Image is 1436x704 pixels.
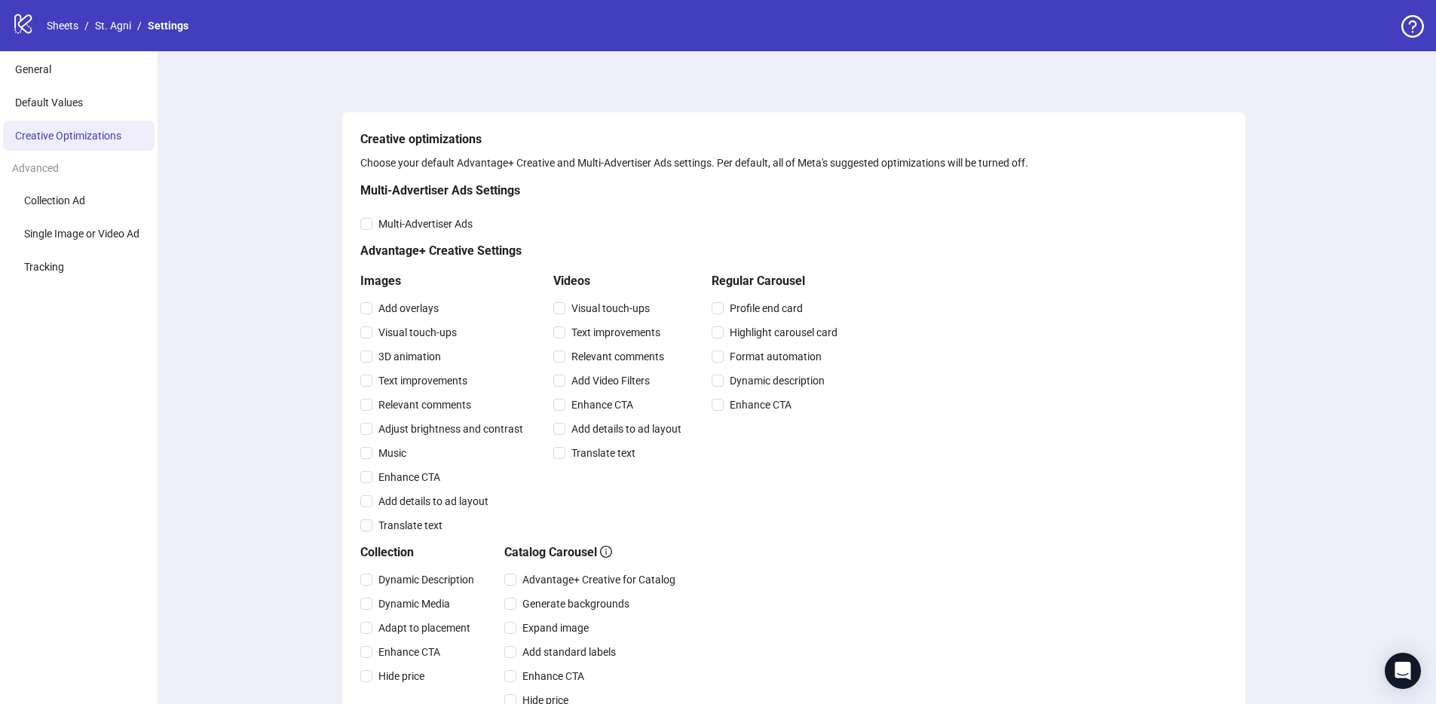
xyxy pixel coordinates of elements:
span: Format automation [724,348,828,365]
span: Multi-Advertiser Ads [372,216,479,232]
span: Enhance CTA [565,396,639,413]
span: info-circle [600,546,612,558]
h5: Catalog Carousel [504,543,681,562]
span: question-circle [1401,15,1424,38]
span: 3D animation [372,348,447,365]
span: Enhance CTA [372,644,446,660]
a: St. Agni [92,17,134,34]
h5: Advantage+ Creative Settings [360,242,844,260]
h5: Collection [360,543,480,562]
h5: Creative optimizations [360,130,1227,148]
span: Translate text [372,517,449,534]
span: Text improvements [565,324,666,341]
span: Add details to ad layout [372,493,494,510]
div: Open Intercom Messenger [1385,653,1421,689]
span: Default Values [15,96,83,109]
span: Creative Optimizations [15,130,121,142]
span: Enhance CTA [372,469,446,485]
span: Tracking [24,261,64,273]
a: Sheets [44,17,81,34]
span: Adapt to placement [372,620,476,636]
span: Highlight carousel card [724,324,844,341]
span: Relevant comments [565,348,670,365]
span: Dynamic Description [372,571,480,588]
span: Add Video Filters [565,372,656,389]
span: Advantage+ Creative for Catalog [516,571,681,588]
span: Relevant comments [372,396,477,413]
h5: Regular Carousel [712,272,844,290]
span: Dynamic Media [372,595,456,612]
h5: Multi-Advertiser Ads Settings [360,182,844,200]
span: Translate text [565,445,641,461]
span: Add details to ad layout [565,421,687,437]
span: Add standard labels [516,644,622,660]
span: Visual touch-ups [372,324,463,341]
div: Choose your default Advantage+ Creative and Multi-Advertiser Ads settings. Per default, all of Me... [360,155,1227,171]
span: Music [372,445,412,461]
span: Enhance CTA [724,396,798,413]
span: General [15,63,51,75]
li: / [84,17,89,34]
span: Visual touch-ups [565,300,656,317]
h5: Videos [553,272,687,290]
span: Add overlays [372,300,445,317]
span: Expand image [516,620,595,636]
span: Hide price [372,668,430,684]
a: Settings [145,17,191,34]
span: Generate backgrounds [516,595,635,612]
span: Profile end card [724,300,809,317]
span: Collection Ad [24,194,85,207]
span: Enhance CTA [516,668,590,684]
span: Text improvements [372,372,473,389]
h5: Images [360,272,529,290]
li: / [137,17,142,34]
span: Single Image or Video Ad [24,228,139,240]
span: Dynamic description [724,372,831,389]
span: Adjust brightness and contrast [372,421,529,437]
